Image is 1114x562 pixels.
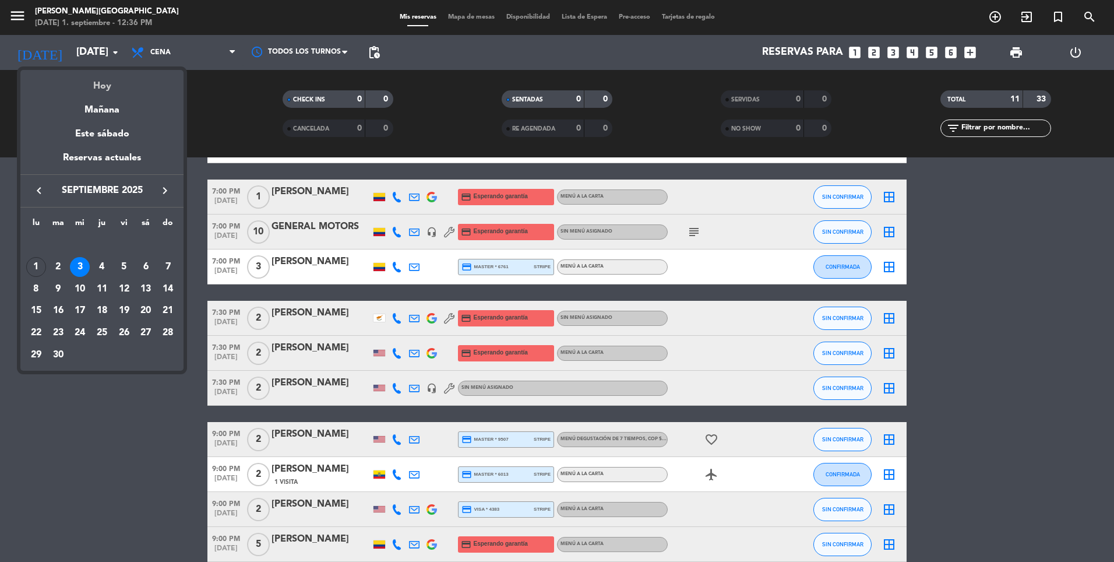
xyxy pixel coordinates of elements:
[91,216,113,234] th: jueves
[158,257,178,277] div: 7
[91,322,113,344] td: 25 de septiembre de 2025
[157,216,179,234] th: domingo
[114,301,134,321] div: 19
[157,322,179,344] td: 28 de septiembre de 2025
[25,216,47,234] th: lunes
[158,323,178,343] div: 28
[32,184,46,198] i: keyboard_arrow_left
[92,279,112,299] div: 11
[26,257,46,277] div: 1
[158,301,178,321] div: 21
[136,279,156,299] div: 13
[48,323,68,343] div: 23
[25,322,47,344] td: 22 de septiembre de 2025
[20,150,184,174] div: Reservas actuales
[26,301,46,321] div: 15
[20,94,184,118] div: Mañana
[69,256,91,278] td: 3 de septiembre de 2025
[157,256,179,278] td: 7 de septiembre de 2025
[47,278,69,300] td: 9 de septiembre de 2025
[25,344,47,366] td: 29 de septiembre de 2025
[25,278,47,300] td: 8 de septiembre de 2025
[113,300,135,322] td: 19 de septiembre de 2025
[113,256,135,278] td: 5 de septiembre de 2025
[135,256,157,278] td: 6 de septiembre de 2025
[25,256,47,278] td: 1 de septiembre de 2025
[92,323,112,343] div: 25
[26,279,46,299] div: 8
[48,279,68,299] div: 9
[26,323,46,343] div: 22
[70,323,90,343] div: 24
[157,278,179,300] td: 14 de septiembre de 2025
[70,257,90,277] div: 3
[135,300,157,322] td: 20 de septiembre de 2025
[20,118,184,150] div: Este sábado
[158,184,172,198] i: keyboard_arrow_right
[48,345,68,365] div: 30
[113,322,135,344] td: 26 de septiembre de 2025
[50,183,154,198] span: septiembre 2025
[26,345,46,365] div: 29
[113,216,135,234] th: viernes
[20,70,184,94] div: Hoy
[91,256,113,278] td: 4 de septiembre de 2025
[154,183,175,198] button: keyboard_arrow_right
[135,216,157,234] th: sábado
[135,278,157,300] td: 13 de septiembre de 2025
[47,216,69,234] th: martes
[92,257,112,277] div: 4
[113,278,135,300] td: 12 de septiembre de 2025
[69,216,91,234] th: miércoles
[158,279,178,299] div: 14
[69,322,91,344] td: 24 de septiembre de 2025
[91,300,113,322] td: 18 de septiembre de 2025
[136,257,156,277] div: 6
[69,300,91,322] td: 17 de septiembre de 2025
[47,300,69,322] td: 16 de septiembre de 2025
[136,301,156,321] div: 20
[47,344,69,366] td: 30 de septiembre de 2025
[70,279,90,299] div: 10
[114,323,134,343] div: 26
[135,322,157,344] td: 27 de septiembre de 2025
[25,234,179,256] td: SEP.
[114,257,134,277] div: 5
[48,301,68,321] div: 16
[136,323,156,343] div: 27
[92,301,112,321] div: 18
[114,279,134,299] div: 12
[70,301,90,321] div: 17
[47,256,69,278] td: 2 de septiembre de 2025
[29,183,50,198] button: keyboard_arrow_left
[69,278,91,300] td: 10 de septiembre de 2025
[91,278,113,300] td: 11 de septiembre de 2025
[157,300,179,322] td: 21 de septiembre de 2025
[47,322,69,344] td: 23 de septiembre de 2025
[48,257,68,277] div: 2
[25,300,47,322] td: 15 de septiembre de 2025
